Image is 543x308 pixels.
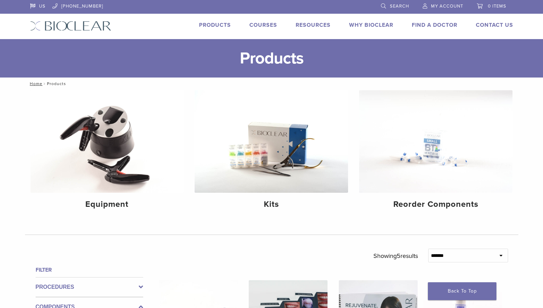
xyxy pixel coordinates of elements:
[359,90,513,193] img: Reorder Components
[30,90,184,193] img: Equipment
[296,22,331,28] a: Resources
[488,3,506,9] span: 0 items
[249,22,277,28] a: Courses
[428,282,496,300] a: Back To Top
[476,22,513,28] a: Contact Us
[36,198,178,211] h4: Equipment
[25,78,518,90] nav: Products
[200,198,343,211] h4: Kits
[390,3,409,9] span: Search
[431,3,463,9] span: My Account
[365,198,507,211] h4: Reorder Components
[397,252,400,260] span: 5
[42,82,47,85] span: /
[199,22,231,28] a: Products
[30,21,111,31] img: Bioclear
[359,90,513,215] a: Reorder Components
[30,90,184,215] a: Equipment
[36,283,143,291] label: Procedures
[195,90,348,215] a: Kits
[36,266,143,274] h4: Filter
[412,22,457,28] a: Find A Doctor
[349,22,393,28] a: Why Bioclear
[195,90,348,193] img: Kits
[373,249,418,263] p: Showing results
[28,81,42,86] a: Home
